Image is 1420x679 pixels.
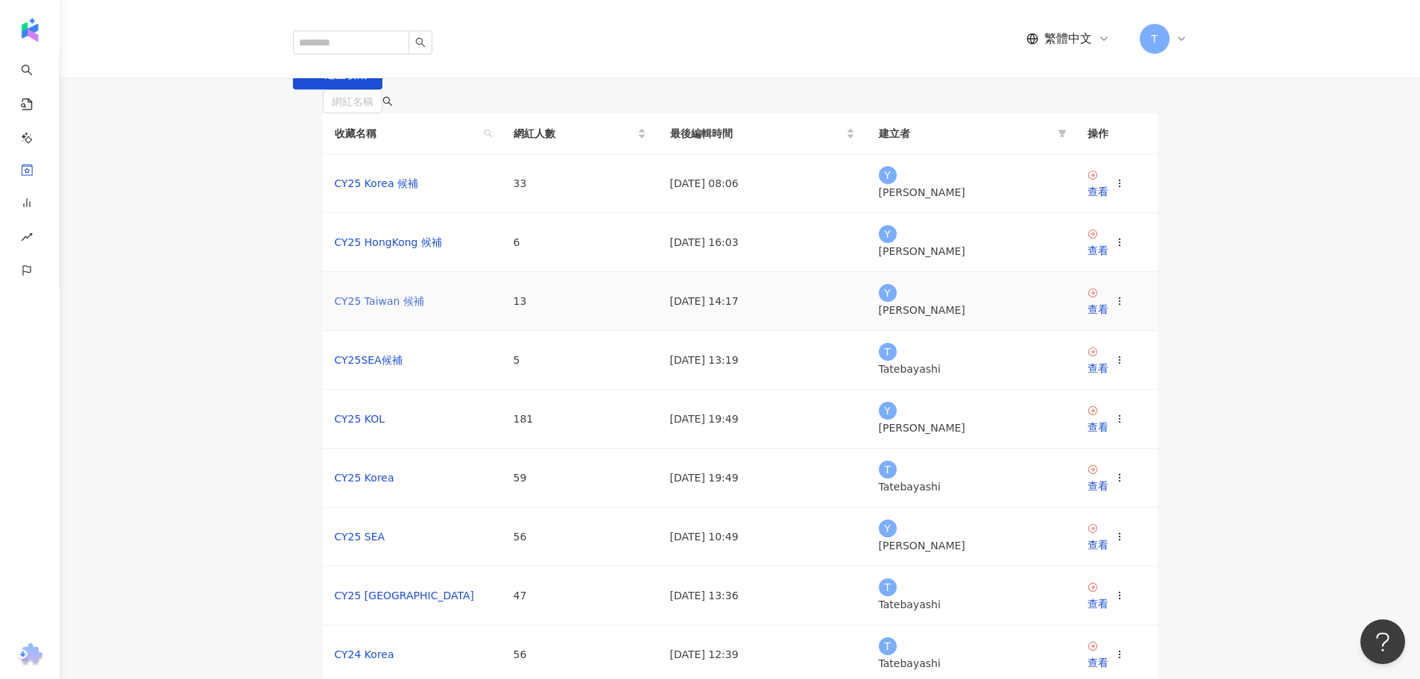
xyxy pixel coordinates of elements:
[1088,228,1108,259] a: 查看
[658,449,867,508] td: [DATE] 19:49
[884,344,891,360] span: T
[1088,654,1108,671] div: 查看
[1360,619,1405,664] iframe: Help Scout Beacon - Open
[1058,129,1067,138] span: filter
[1088,537,1108,553] div: 查看
[879,420,1064,436] div: [PERSON_NAME]
[415,37,426,48] span: search
[502,113,658,154] th: 網紅人數
[879,479,1064,495] div: Tatebayashi
[884,285,891,301] span: Y
[335,295,424,307] a: CY25 Taiwan 候補
[658,113,867,154] th: 最後編輯時間
[658,272,867,331] td: [DATE] 14:17
[335,472,394,484] a: CY25 Korea
[884,402,891,419] span: Y
[670,125,843,142] span: 最後編輯時間
[884,520,891,537] span: Y
[514,590,527,601] span: 47
[879,361,1064,377] div: Tatebayashi
[884,638,891,654] span: T
[658,331,867,390] td: [DATE] 13:19
[1088,242,1108,259] div: 查看
[1088,360,1108,376] div: 查看
[879,184,1064,200] div: [PERSON_NAME]
[1088,169,1108,200] a: 查看
[514,177,527,189] span: 33
[335,648,394,660] a: CY24 Korea
[1088,405,1108,435] a: 查看
[484,129,493,138] span: search
[1088,464,1108,494] a: 查看
[21,222,33,256] span: rise
[879,125,1052,142] span: 建立者
[1076,113,1158,154] th: 操作
[658,390,867,449] td: [DATE] 19:49
[514,472,527,484] span: 59
[1055,122,1070,145] span: filter
[335,531,385,543] a: CY25 SEA
[658,566,867,625] td: [DATE] 13:36
[481,122,496,145] span: search
[16,643,45,667] img: chrome extension
[1088,478,1108,494] div: 查看
[1088,301,1108,318] div: 查看
[884,579,891,596] span: T
[658,154,867,213] td: [DATE] 08:06
[879,302,1064,318] div: [PERSON_NAME]
[335,590,475,601] a: CY25 [GEOGRAPHIC_DATA]
[884,167,891,183] span: Y
[879,537,1064,554] div: [PERSON_NAME]
[879,243,1064,259] div: [PERSON_NAME]
[514,295,527,307] span: 13
[335,413,385,425] a: CY25 KOL
[1088,183,1108,200] div: 查看
[514,236,520,248] span: 6
[884,226,891,242] span: Y
[1088,522,1108,553] a: 查看
[335,354,403,366] a: CY25SEA候補
[1088,346,1108,376] a: 查看
[514,354,520,366] span: 5
[1044,31,1092,47] span: 繁體中文
[514,531,527,543] span: 56
[514,648,527,660] span: 56
[335,125,478,142] span: 收藏名稱
[21,54,51,98] a: search
[1151,31,1158,47] span: T
[884,461,891,478] span: T
[335,236,442,248] a: CY25 HongKong 候補
[382,96,393,107] span: search
[879,655,1064,672] div: Tatebayashi
[514,125,634,142] span: 網紅人數
[1088,640,1108,671] a: 查看
[514,413,534,425] span: 181
[18,18,42,42] img: logo icon
[1088,287,1108,318] a: 查看
[1088,419,1108,435] div: 查看
[1088,596,1108,612] div: 查看
[335,177,419,189] a: CY25 Korea 候補
[879,596,1064,613] div: Tatebayashi
[658,213,867,272] td: [DATE] 16:03
[1088,581,1108,612] a: 查看
[658,508,867,566] td: [DATE] 10:49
